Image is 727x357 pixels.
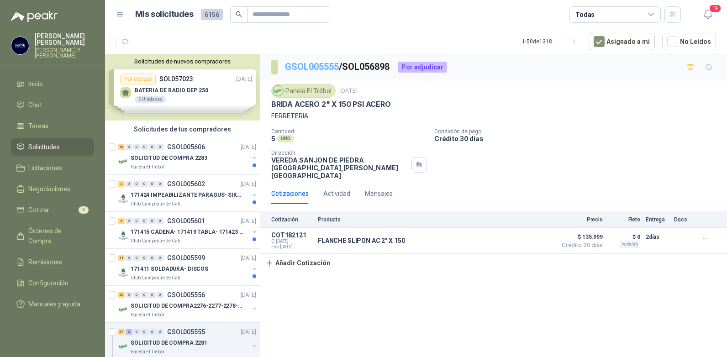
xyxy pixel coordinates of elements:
[118,215,258,245] a: 4 0 0 0 0 0 GSOL005601[DATE] Company Logo171415 CADENA- 171419 TABLA- 171423 VARILLAClub Campestr...
[271,150,408,156] p: Dirección
[131,348,164,356] p: Panela El Trébol
[141,181,148,187] div: 0
[149,218,156,224] div: 0
[131,274,180,282] p: Club Campestre de Cali
[133,329,140,335] div: 0
[28,299,80,309] span: Manuales y ayuda
[149,329,156,335] div: 0
[141,292,148,298] div: 0
[241,291,256,299] p: [DATE]
[271,111,716,121] p: FERRETERIA
[131,200,180,208] p: Club Campestre de Cali
[35,33,94,46] p: [PERSON_NAME] [PERSON_NAME]
[79,206,89,214] span: 9
[167,218,205,224] p: GSOL005601
[575,10,595,20] div: Todas
[241,217,256,226] p: [DATE]
[133,255,140,261] div: 0
[11,180,94,198] a: Negociaciones
[149,144,156,150] div: 0
[131,302,244,310] p: SOLICITUD DE COMPRA2276-2277-2278-2284-2285-
[11,222,94,250] a: Órdenes de Compra
[28,278,68,288] span: Configuración
[157,144,163,150] div: 0
[167,292,205,298] p: GSOL005556
[241,328,256,336] p: [DATE]
[434,128,723,135] p: Condición de pago
[28,184,70,194] span: Negociaciones
[118,289,258,319] a: 20 0 0 0 0 0 GSOL005556[DATE] Company LogoSOLICITUD DE COMPRA2276-2277-2278-2284-2285-Panela El T...
[131,339,207,347] p: SOLICITUD DE COMPRA 2281
[131,237,180,245] p: Club Campestre de Cali
[131,265,208,273] p: 171411 SOLDADURA- DISCOS
[11,37,29,54] img: Company Logo
[11,253,94,271] a: Remisiones
[126,181,132,187] div: 0
[11,274,94,292] a: Configuración
[365,189,393,199] div: Mensajes
[141,218,148,224] div: 0
[674,216,692,223] p: Docs
[126,255,132,261] div: 0
[131,154,207,163] p: SOLICITUD DE COMPRA 2283
[277,135,294,142] div: UND
[118,292,125,298] div: 20
[105,121,260,138] div: Solicitudes de tus compradores
[11,96,94,114] a: Chat
[133,144,140,150] div: 0
[118,329,125,335] div: 37
[271,231,312,239] p: COT182121
[28,257,62,267] span: Remisiones
[28,226,85,246] span: Órdenes de Compra
[557,216,603,223] p: Precio
[11,75,94,93] a: Inicio
[167,329,205,335] p: GSOL005555
[131,228,244,236] p: 171415 CADENA- 171419 TABLA- 171423 VARILLA
[11,295,94,313] a: Manuales y ayuda
[11,117,94,135] a: Tareas
[118,252,258,282] a: 11 0 0 0 0 0 GSOL005599[DATE] Company Logo171411 SOLDADURA- DISCOSClub Campestre de Cali
[149,292,156,298] div: 0
[11,11,58,22] img: Logo peakr
[133,292,140,298] div: 0
[271,156,408,179] p: VEREDA SANJON DE PIEDRA [GEOGRAPHIC_DATA] , [PERSON_NAME][GEOGRAPHIC_DATA]
[126,218,132,224] div: 0
[167,181,205,187] p: GSOL005602
[271,189,309,199] div: Cotizaciones
[157,218,163,224] div: 0
[131,191,244,199] p: 171424 IMPEABILIZANTE PARAGUS- SIKALASTIC
[126,329,132,335] div: 3
[557,242,603,248] span: Crédito 30 días
[285,60,390,74] p: / SOL056898
[133,181,140,187] div: 0
[273,86,283,96] img: Company Logo
[118,193,129,204] img: Company Logo
[118,255,125,261] div: 11
[11,159,94,177] a: Licitaciones
[241,180,256,189] p: [DATE]
[608,216,640,223] p: Flete
[662,33,716,50] button: No Leídos
[323,189,350,199] div: Actividad
[11,201,94,219] a: Cotizar9
[28,142,60,152] span: Solicitudes
[201,9,223,20] span: 6156
[118,156,129,167] img: Company Logo
[157,329,163,335] div: 0
[126,292,132,298] div: 0
[157,292,163,298] div: 0
[157,255,163,261] div: 0
[118,304,129,315] img: Company Logo
[236,11,242,17] span: search
[141,144,148,150] div: 0
[133,218,140,224] div: 0
[28,100,42,110] span: Chat
[271,135,275,142] p: 5
[557,231,603,242] span: $ 135.999
[398,62,447,73] div: Por adjudicar
[700,6,716,23] button: 19
[126,144,132,150] div: 0
[709,4,722,13] span: 19
[109,58,256,65] button: Solicitudes de nuevos compradores
[118,218,125,224] div: 4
